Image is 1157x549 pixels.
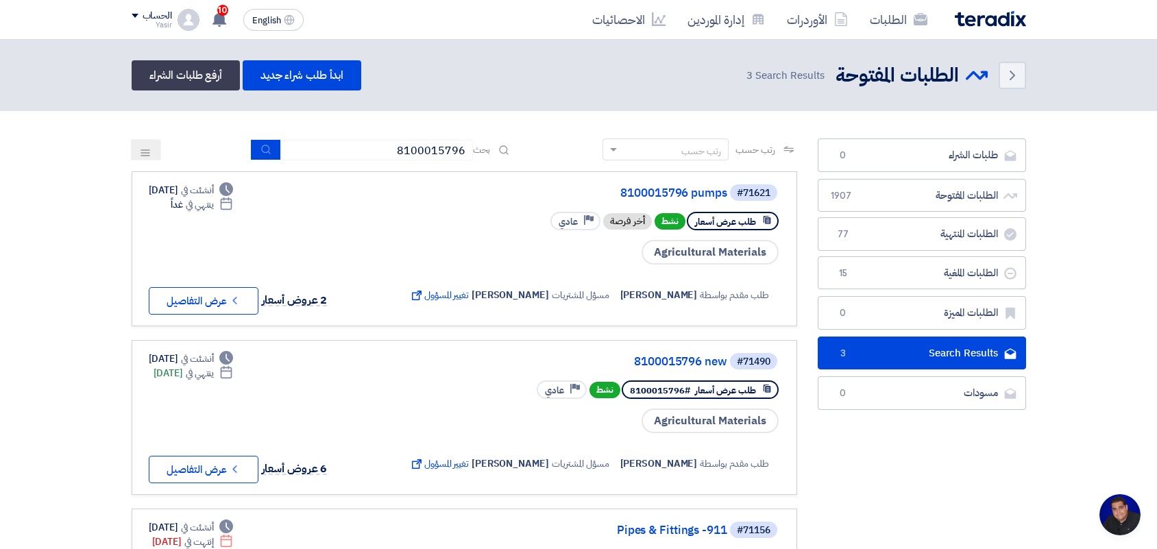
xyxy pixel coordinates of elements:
img: profile_test.png [178,9,199,31]
a: 8100015796 pumps [453,187,727,199]
a: الطلبات الملغية15 [818,256,1026,290]
a: 8100015796 new [453,356,727,368]
span: عادي [559,215,578,228]
span: 6 عروض أسعار [262,461,328,477]
a: الطلبات [859,3,938,36]
span: 3 [835,347,851,361]
span: English [252,16,281,25]
span: Search Results [746,68,825,84]
a: ابدأ طلب شراء جديد [243,60,361,90]
span: أنشئت في [181,183,214,197]
div: أخر فرصة [603,213,652,230]
span: طلب مقدم بواسطة [700,288,769,302]
a: الطلبات المنتهية77 [818,217,1026,251]
span: 15 [835,267,851,280]
a: إدارة الموردين [677,3,776,36]
span: 0 [835,387,851,400]
span: أنشئت في [181,352,214,366]
span: [PERSON_NAME] [472,456,549,471]
span: [PERSON_NAME] [472,288,549,302]
a: الطلبات المميزة0 [818,296,1026,330]
div: #71490 [737,357,770,367]
span: 0 [835,306,851,320]
span: [PERSON_NAME] [620,456,698,471]
button: English [243,9,304,31]
span: تغيير المسؤول [409,288,469,302]
a: طلبات الشراء0 [818,138,1026,172]
span: رتب حسب [735,143,775,157]
span: Agricultural Materials [642,408,779,433]
span: عادي [545,384,564,397]
a: أرفع طلبات الشراء [132,60,240,90]
span: مسؤل المشتريات [552,288,609,302]
div: [DATE] [149,183,234,197]
a: الطلبات المفتوحة1907 [818,179,1026,212]
span: طلب مقدم بواسطة [700,456,769,471]
div: #71156 [737,526,770,535]
span: نشط [589,382,620,398]
div: [DATE] [152,535,234,549]
div: غداً [171,197,233,212]
span: Agricultural Materials [642,240,779,265]
a: الأوردرات [776,3,859,36]
button: عرض التفاصيل [149,287,258,315]
span: ينتهي في [186,366,214,380]
span: نشط [655,213,685,230]
span: أنشئت في [181,520,214,535]
a: مسودات0 [818,376,1026,410]
span: طلب عرض أسعار [695,384,756,397]
a: Pipes & Fittings -911 [453,524,727,537]
span: 3 [746,68,753,83]
span: إنتهت في [184,535,214,549]
div: [DATE] [154,366,234,380]
div: #71621 [737,188,770,198]
span: طلب عرض أسعار [695,215,756,228]
span: 10 [217,5,228,16]
span: 2 عروض أسعار [262,292,328,308]
span: 0 [835,149,851,162]
span: [PERSON_NAME] [620,288,698,302]
span: #8100015796 [630,384,690,397]
div: [DATE] [149,520,234,535]
div: رتب حسب [681,144,721,158]
div: [DATE] [149,352,234,366]
div: Open chat [1099,494,1141,535]
span: 77 [835,228,851,241]
h2: الطلبات المفتوحة [836,62,959,89]
span: 1907 [835,189,851,203]
div: الحساب [143,10,172,22]
a: Search Results3 [818,337,1026,370]
span: تغيير المسؤول [409,456,469,471]
input: ابحث بعنوان أو رقم الطلب [281,140,473,160]
img: Teradix logo [955,11,1026,27]
button: عرض التفاصيل [149,456,258,483]
span: مسؤل المشتريات [552,456,609,471]
span: بحث [473,143,491,157]
a: الاحصائيات [581,3,677,36]
div: Yasir [132,21,172,29]
span: ينتهي في [186,197,214,212]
